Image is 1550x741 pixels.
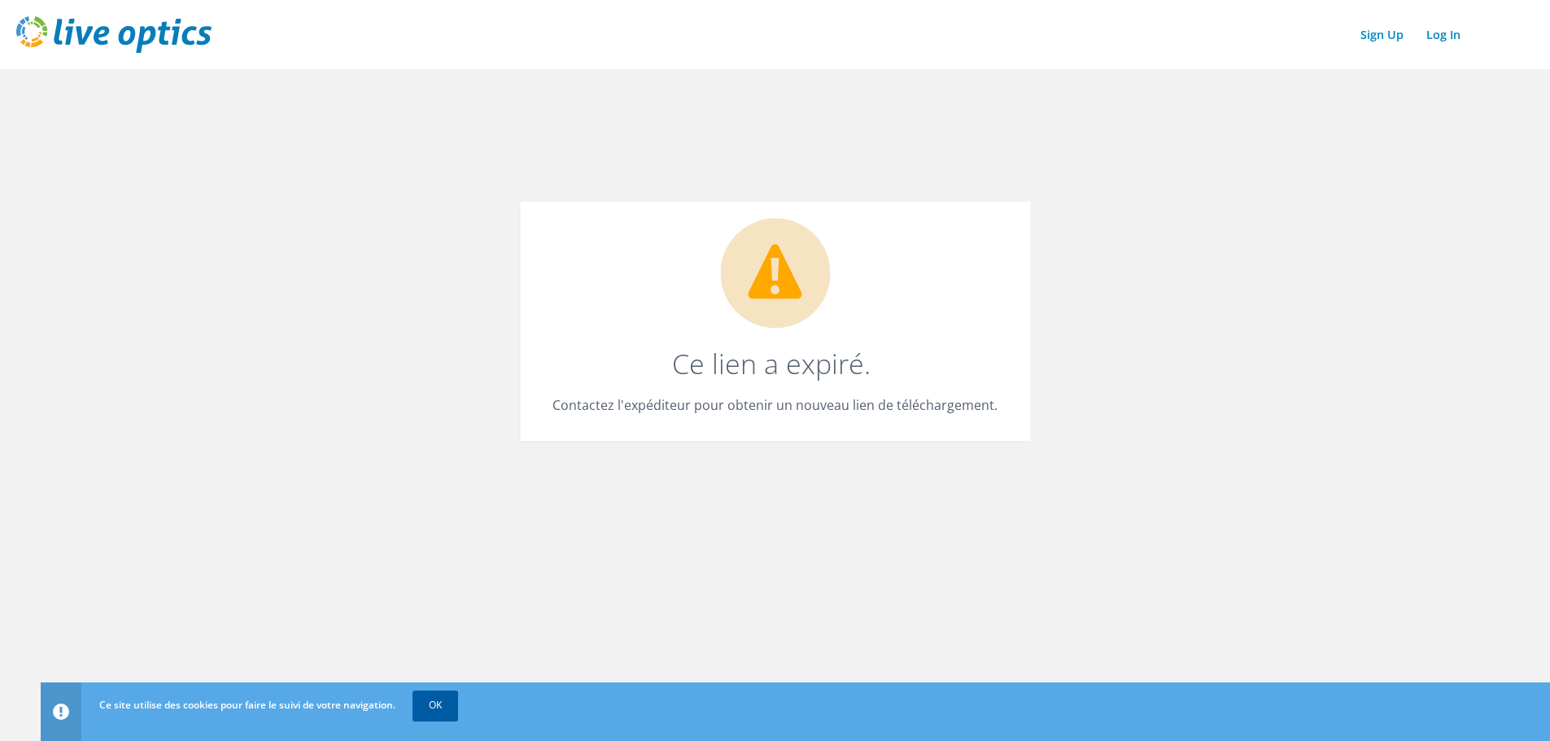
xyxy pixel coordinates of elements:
p: Contactez l'expéditeur pour obtenir un nouveau lien de téléchargement. [552,394,998,416]
img: live_optics_svg.svg [16,16,212,53]
a: Sign Up [1352,23,1412,46]
a: OK [413,691,458,720]
a: Log In [1418,23,1469,46]
span: Ce site utilise des cookies pour faire le suivi de votre navigation. [99,698,395,712]
h1: Ce lien a expiré. [552,350,989,377]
